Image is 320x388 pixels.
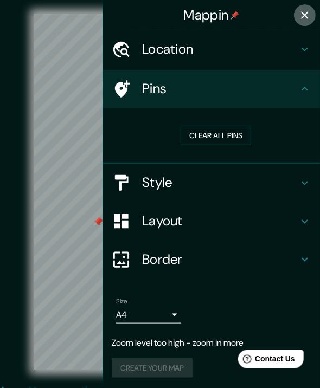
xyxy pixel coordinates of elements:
div: Pins [103,70,320,108]
h4: Mappin [184,7,240,24]
div: Border [103,241,320,279]
label: Size [116,296,127,306]
h4: Location [142,41,298,58]
img: pin-icon.png [231,11,239,20]
div: Location [103,30,320,69]
button: Clear all pins [181,126,251,146]
iframe: Help widget launcher [223,346,308,376]
div: A4 [116,306,181,324]
h4: Pins [142,81,298,98]
p: Zoom level too high - zoom in more [112,337,311,350]
h4: Style [142,174,298,191]
canvas: Map [34,14,286,370]
h4: Layout [142,213,298,230]
div: Style [103,164,320,202]
div: Layout [103,202,320,241]
h4: Border [142,251,298,268]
